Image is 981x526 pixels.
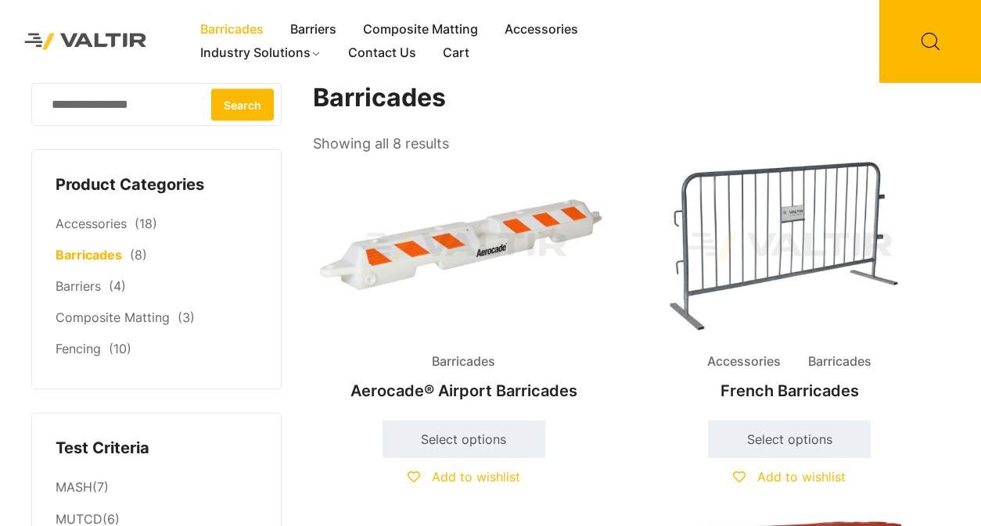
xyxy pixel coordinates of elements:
[335,41,429,65] a: Contact Us
[56,310,170,325] a: Composite Matting
[796,350,883,374] span: Barricades
[277,18,350,41] a: Barriers
[12,20,160,63] img: Valtir Rentals
[638,156,940,408] a: Accessories BarricadesFrench Barricades
[350,18,491,41] a: Composite Matting
[187,41,335,65] a: Industry Solutions
[109,278,126,294] span: (4)
[432,469,520,485] span: Add to wishlist
[56,437,257,460] h4: Test Criteria
[708,420,871,458] a: Select options for “French Barricades”
[56,278,101,294] a: Barriers
[313,156,615,408] a: BarricadesAerocade® Airport Barricades
[56,174,257,197] h4: Product Categories
[130,247,147,263] span: (8)
[56,247,122,263] a: Barricades
[56,341,101,356] a: Fencing
[695,350,792,374] span: Accessories
[313,83,942,113] h1: Barricades
[420,350,507,374] span: Barricades
[56,216,127,231] a: Accessories
[408,469,520,485] a: Add to wishlist
[638,374,940,408] h2: French Barricades
[733,469,846,485] a: Add to wishlist
[313,374,615,408] h2: Aerocade® Airport Barricades
[429,41,483,65] a: Cart
[211,88,274,120] button: Search
[178,310,195,325] span: (3)
[135,216,157,231] span: (18)
[313,131,449,157] p: Showing all 8 results
[187,18,277,41] a: Barricades
[491,18,591,41] a: Accessories
[109,341,131,356] span: (10)
[383,420,545,458] a: Select options for “Aerocade® Airport Barricades”
[56,471,257,503] li: (7)
[757,469,846,485] span: Add to wishlist
[56,479,92,495] a: MASH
